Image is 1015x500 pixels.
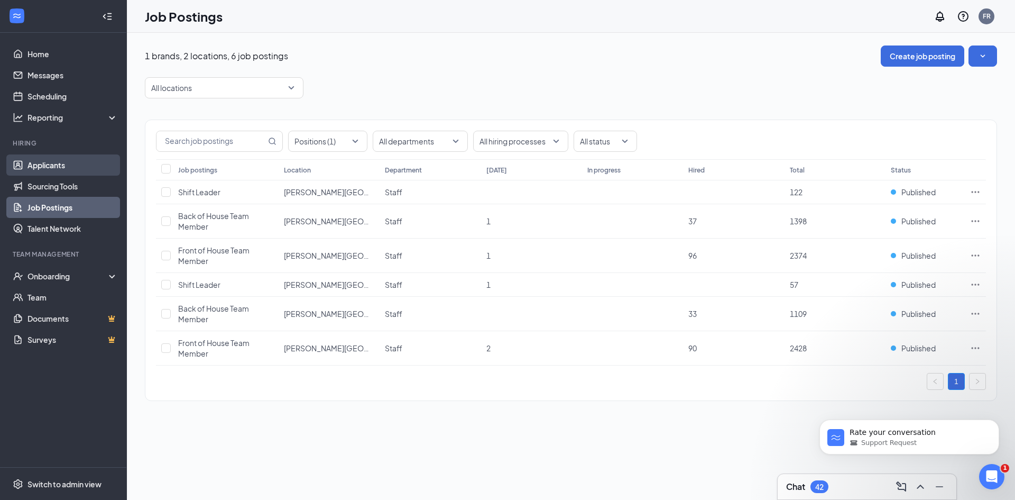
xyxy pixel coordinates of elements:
[284,251,421,260] span: [PERSON_NAME][GEOGRAPHIC_DATA]
[486,216,491,226] span: 1
[380,204,481,239] td: Staff
[785,159,885,180] th: Total
[268,137,276,146] svg: MagnifyingGlass
[13,479,23,489] svg: Settings
[27,479,101,489] div: Switch to admin view
[145,50,288,62] p: 1 brands, 2 locations, 6 job postings
[13,112,23,123] svg: Analysis
[970,343,981,353] svg: Ellipses
[284,309,421,319] span: [PERSON_NAME][GEOGRAPHIC_DATA]
[790,309,807,319] span: 1109
[957,10,970,23] svg: QuestionInfo
[380,297,481,331] td: Staff
[284,280,421,289] span: [PERSON_NAME][GEOGRAPHIC_DATA]
[914,480,927,493] svg: ChevronUp
[178,211,249,231] span: Back of House Team Member
[178,246,250,266] span: Front of House Team Member
[486,280,491,289] span: 1
[688,216,697,226] span: 37
[901,279,936,290] span: Published
[927,373,944,390] li: Previous Page
[885,159,965,180] th: Status
[931,478,948,495] button: Minimize
[380,180,481,204] td: Staff
[901,216,936,226] span: Published
[901,308,936,319] span: Published
[279,273,380,297] td: Peters Creek
[486,343,491,353] span: 2
[178,166,217,175] div: Job postings
[27,176,118,197] a: Sourcing Tools
[786,481,805,493] h3: Chat
[385,166,422,175] div: Department
[279,331,380,366] td: Peters Creek
[970,216,981,226] svg: Ellipses
[790,216,807,226] span: 1398
[156,131,266,151] input: Search job postings
[790,280,798,289] span: 57
[970,279,981,290] svg: Ellipses
[927,373,944,390] button: left
[27,43,118,65] a: Home
[790,343,807,353] span: 2428
[688,251,697,260] span: 96
[284,216,421,226] span: [PERSON_NAME][GEOGRAPHIC_DATA]
[279,180,380,204] td: Hanes Mall Boulevard
[977,51,988,61] svg: SmallChevronDown
[893,478,910,495] button: ComposeMessage
[385,251,402,260] span: Staff
[178,187,220,197] span: Shift Leader
[385,216,402,226] span: Staff
[385,187,402,197] span: Staff
[13,139,116,148] div: Hiring
[380,239,481,273] td: Staff
[804,397,1015,471] iframe: Intercom notifications message
[27,271,109,281] div: Onboarding
[13,250,116,259] div: Team Management
[983,12,991,21] div: FR
[12,11,22,21] svg: WorkstreamLogo
[385,280,402,289] span: Staff
[901,250,936,261] span: Published
[683,159,784,180] th: Hired
[27,86,118,107] a: Scheduling
[481,159,582,180] th: [DATE]
[178,304,249,324] span: Back of House Team Member
[27,197,118,218] a: Job Postings
[284,166,311,175] div: Location
[933,480,946,493] svg: Minimize
[486,251,491,260] span: 1
[279,204,380,239] td: Hanes Mall Boulevard
[934,10,946,23] svg: Notifications
[13,271,23,281] svg: UserCheck
[969,373,986,390] button: right
[279,297,380,331] td: Peters Creek
[974,378,981,385] span: right
[912,478,929,495] button: ChevronUp
[27,329,118,350] a: SurveysCrown
[948,374,964,389] a: 1
[790,187,802,197] span: 122
[102,11,113,22] svg: Collapse
[895,480,908,493] svg: ComposeMessage
[279,239,380,273] td: Hanes Mall Boulevard
[178,280,220,289] span: Shift Leader
[284,343,421,353] span: [PERSON_NAME][GEOGRAPHIC_DATA]
[27,112,118,123] div: Reporting
[979,464,1004,489] iframe: Intercom live chat
[815,483,824,492] div: 42
[284,187,421,197] span: [PERSON_NAME][GEOGRAPHIC_DATA]
[901,187,936,197] span: Published
[968,46,997,67] button: SmallChevronDown
[27,308,118,329] a: DocumentsCrown
[380,273,481,297] td: Staff
[27,65,118,86] a: Messages
[901,343,936,353] span: Published
[385,343,402,353] span: Staff
[27,154,118,176] a: Applicants
[969,373,986,390] li: Next Page
[932,378,938,385] span: left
